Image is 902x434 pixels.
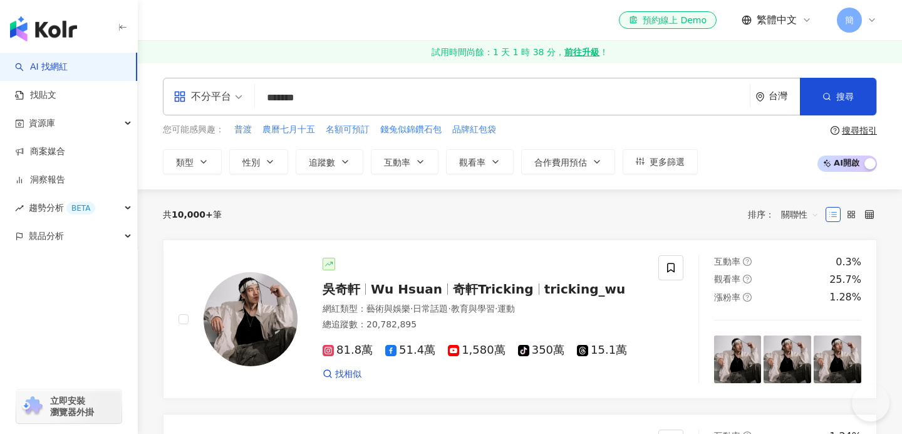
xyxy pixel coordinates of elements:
button: 品牌紅包袋 [452,123,497,137]
span: 10,000+ [172,209,213,220]
span: 簡 [845,13,854,27]
button: 錢兔似錦鑽石包 [380,123,442,137]
span: 找相似 [335,368,361,381]
button: 名額可預訂 [325,123,370,137]
span: rise [15,204,24,213]
span: 互動率 [714,257,740,267]
a: 試用時間尚餘：1 天 1 時 38 分，前往升級！ [138,41,902,63]
img: KOL Avatar [204,272,298,366]
div: BETA [66,202,95,214]
span: 趨勢分析 [29,194,95,222]
button: 搜尋 [800,78,876,115]
span: 農曆七月十五 [262,124,315,136]
div: 總追蹤數 ： 20,782,895 [323,319,643,331]
span: 搜尋 [836,92,854,102]
span: 運動 [497,304,515,314]
span: 吳奇軒 [323,282,360,297]
a: 找貼文 [15,89,56,102]
span: 性別 [242,157,260,167]
span: environment [755,92,765,102]
button: 追蹤數 [296,149,363,174]
button: 合作費用預估 [521,149,615,174]
span: 互動率 [384,157,410,167]
button: 觀看率 [446,149,514,174]
span: 品牌紅包袋 [452,124,496,136]
button: 普渡 [234,123,252,137]
span: Wu Hsuan [371,282,442,297]
span: 15.1萬 [577,344,627,357]
span: 觀看率 [714,274,740,284]
a: 洞察報告 [15,174,65,186]
span: 競品分析 [29,222,64,250]
a: 商案媒合 [15,146,65,158]
a: chrome extension立即安裝 瀏覽器外掛 [16,389,122,423]
div: 搜尋指引 [842,125,877,135]
button: 更多篩選 [623,149,698,174]
div: 0.3% [836,255,861,269]
button: 互動率 [371,149,438,174]
span: 名額可預訂 [326,124,370,136]
img: post-image [764,336,811,383]
span: tricking_wu [544,282,626,297]
span: 藝術與娛樂 [366,304,410,314]
span: 追蹤數 [309,157,335,167]
span: question-circle [831,126,839,135]
div: 25.7% [829,273,861,287]
span: 關聯性 [781,204,819,225]
a: searchAI 找網紅 [15,61,68,73]
div: 網紅類型 ： [323,303,643,315]
span: 奇軒Tricking [453,282,534,297]
span: 錢兔似錦鑽石包 [380,124,442,136]
span: appstore [174,90,186,103]
div: 共 筆 [163,209,222,220]
span: 您可能感興趣： [163,124,224,136]
span: 更多篩選 [650,157,685,167]
span: 普渡 [234,124,252,136]
a: 預約線上 Demo [619,11,717,29]
span: 1,580萬 [448,344,505,357]
div: 不分平台 [174,87,231,107]
a: KOL Avatar吳奇軒Wu Hsuan奇軒Trickingtricking_wu網紅類型：藝術與娛樂·日常話題·教育與學習·運動總追蹤數：20,782,89581.8萬51.4萬1,580萬... [163,240,877,399]
iframe: Help Scout Beacon - Open [852,384,889,421]
span: 51.4萬 [385,344,435,357]
span: question-circle [743,257,752,266]
span: · [448,304,450,314]
span: 日常話題 [413,304,448,314]
span: 350萬 [518,344,564,357]
span: 81.8萬 [323,344,373,357]
span: 資源庫 [29,109,55,137]
span: 繁體中文 [757,13,797,27]
span: 教育與學習 [451,304,495,314]
img: post-image [814,336,861,383]
img: chrome extension [20,396,44,416]
div: 台灣 [769,91,800,102]
a: 找相似 [323,368,361,381]
span: 合作費用預估 [534,157,587,167]
button: 類型 [163,149,222,174]
div: 排序： [748,204,826,225]
span: 觀看率 [459,157,485,167]
span: · [495,304,497,314]
span: question-circle [743,275,752,283]
button: 性別 [229,149,288,174]
span: 立即安裝 瀏覽器外掛 [50,395,94,418]
img: logo [10,16,77,41]
div: 預約線上 Demo [629,14,707,26]
strong: 前往升級 [564,46,599,58]
span: 漲粉率 [714,292,740,302]
img: post-image [714,336,762,383]
span: · [410,304,413,314]
button: 農曆七月十五 [262,123,316,137]
div: 1.28% [829,290,861,304]
span: 類型 [176,157,194,167]
span: question-circle [743,293,752,302]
